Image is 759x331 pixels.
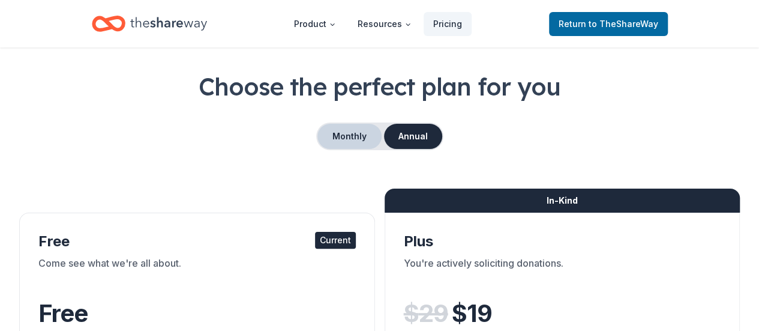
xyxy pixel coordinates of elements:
div: Come see what we're all about. [38,256,356,290]
div: Free [38,232,356,251]
div: In-Kind [385,189,740,213]
div: You're actively soliciting donations. [404,256,721,290]
span: $ 19 [452,297,492,330]
button: Resources [348,12,421,36]
button: Annual [384,124,442,149]
div: Plus [404,232,721,251]
nav: Main [284,10,472,38]
span: to TheShareWay [589,19,658,29]
h1: Choose the perfect plan for you [19,70,740,103]
a: Home [92,10,207,38]
span: Return [559,17,658,31]
button: Monthly [317,124,382,149]
span: Free [38,299,88,328]
div: Current [315,232,356,249]
a: Pricing [424,12,472,36]
a: Returnto TheShareWay [549,12,668,36]
button: Product [284,12,346,36]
